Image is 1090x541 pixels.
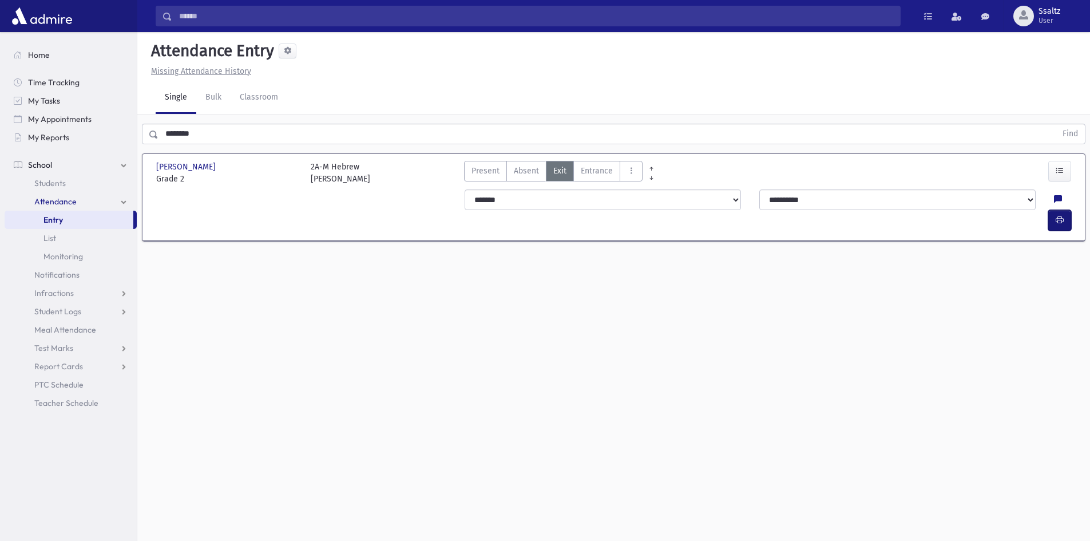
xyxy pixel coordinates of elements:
[34,196,77,207] span: Attendance
[28,114,92,124] span: My Appointments
[5,46,137,64] a: Home
[151,66,251,76] u: Missing Attendance History
[34,343,73,353] span: Test Marks
[5,394,137,412] a: Teacher Schedule
[5,339,137,357] a: Test Marks
[34,325,96,335] span: Meal Attendance
[5,284,137,302] a: Infractions
[1056,124,1085,144] button: Find
[581,165,613,177] span: Entrance
[5,174,137,192] a: Students
[28,77,80,88] span: Time Tracking
[5,266,137,284] a: Notifications
[1039,16,1060,25] span: User
[5,92,137,110] a: My Tasks
[156,161,218,173] span: [PERSON_NAME]
[5,229,137,247] a: List
[5,247,137,266] a: Monitoring
[553,165,566,177] span: Exit
[28,96,60,106] span: My Tasks
[5,73,137,92] a: Time Tracking
[34,178,66,188] span: Students
[471,165,500,177] span: Present
[34,306,81,317] span: Student Logs
[156,173,299,185] span: Grade 2
[514,165,539,177] span: Absent
[34,361,83,372] span: Report Cards
[5,156,137,174] a: School
[1039,7,1060,16] span: Ssaltz
[311,161,370,185] div: 2A-M Hebrew [PERSON_NAME]
[146,66,251,76] a: Missing Attendance History
[5,211,133,229] a: Entry
[43,215,63,225] span: Entry
[28,132,69,143] span: My Reports
[34,288,74,298] span: Infractions
[156,82,196,114] a: Single
[9,5,75,27] img: AdmirePro
[34,380,84,390] span: PTC Schedule
[28,160,52,170] span: School
[146,41,274,61] h5: Attendance Entry
[5,321,137,339] a: Meal Attendance
[43,233,56,243] span: List
[5,128,137,147] a: My Reports
[5,302,137,321] a: Student Logs
[5,192,137,211] a: Attendance
[28,50,50,60] span: Home
[196,82,231,114] a: Bulk
[5,376,137,394] a: PTC Schedule
[172,6,900,26] input: Search
[5,110,137,128] a: My Appointments
[43,251,83,262] span: Monitoring
[231,82,287,114] a: Classroom
[34,398,98,408] span: Teacher Schedule
[5,357,137,376] a: Report Cards
[464,161,643,185] div: AttTypes
[34,270,80,280] span: Notifications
